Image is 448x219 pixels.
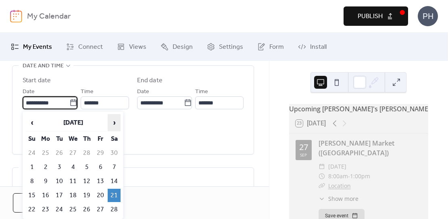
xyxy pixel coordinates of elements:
td: 4 [67,161,79,174]
td: 23 [39,203,52,216]
button: Publish [344,6,408,26]
td: 16 [39,189,52,202]
th: Fr [94,132,107,146]
div: ​ [319,194,325,203]
span: Install [310,42,327,52]
td: 2 [39,161,52,174]
td: 29 [94,146,107,160]
div: End date [137,76,163,86]
div: ​ [319,162,325,171]
td: 26 [53,146,66,160]
span: 8:00am [328,171,348,181]
td: 22 [25,203,38,216]
span: Date [23,87,35,97]
button: ​Show more [319,194,358,203]
td: 7 [108,161,121,174]
td: 21 [108,189,121,202]
td: 17 [53,189,66,202]
div: PH [418,6,438,26]
a: Views [111,36,152,58]
td: 25 [39,146,52,160]
td: 28 [80,146,93,160]
td: 28 [108,203,121,216]
td: 12 [80,175,93,188]
span: ‹ [26,115,38,131]
span: Design [173,42,193,52]
td: 5 [80,161,93,174]
td: 13 [94,175,107,188]
td: 19 [80,189,93,202]
td: 6 [94,161,107,174]
span: Show more [328,194,358,203]
img: logo [10,10,22,23]
span: Settings [219,42,243,52]
th: Mo [39,132,52,146]
th: Tu [53,132,66,146]
span: Time [195,87,208,97]
th: We [67,132,79,146]
a: Form [251,36,290,58]
td: 30 [108,146,121,160]
span: Time [81,87,94,97]
span: My Events [23,42,52,52]
th: [DATE] [39,114,107,131]
button: Cancel [13,193,66,213]
td: 27 [67,146,79,160]
div: Sep [300,153,307,157]
td: 1 [25,161,38,174]
a: Design [154,36,199,58]
th: Sa [108,132,121,146]
span: [DATE] [328,162,346,171]
td: 18 [67,189,79,202]
td: 27 [94,203,107,216]
td: 9 [39,175,52,188]
div: ​ [319,171,325,181]
b: My Calendar [27,9,71,24]
a: Install [292,36,333,58]
td: 24 [53,203,66,216]
td: 3 [53,161,66,174]
td: 8 [25,175,38,188]
div: Start date [23,76,51,86]
td: 20 [94,189,107,202]
th: Su [25,132,38,146]
div: 27 [299,143,308,151]
span: Form [269,42,284,52]
td: 15 [25,189,38,202]
td: 11 [67,175,79,188]
td: 25 [67,203,79,216]
span: Date and time [23,61,64,71]
th: Th [80,132,93,146]
a: [PERSON_NAME] Market ([GEOGRAPHIC_DATA]) [319,139,394,157]
span: Publish [358,12,383,21]
div: ​ [319,181,325,191]
span: Views [129,42,146,52]
a: My Events [5,36,58,58]
td: 10 [53,175,66,188]
span: › [108,115,120,131]
td: 24 [25,146,38,160]
div: Upcoming [PERSON_NAME]'s [PERSON_NAME] Events [289,104,428,114]
td: 14 [108,175,121,188]
span: - [348,171,350,181]
span: Connect [78,42,103,52]
td: 26 [80,203,93,216]
a: Connect [60,36,109,58]
a: Settings [201,36,249,58]
span: 1:00pm [350,171,370,181]
span: Date [137,87,149,97]
a: Location [328,182,351,190]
